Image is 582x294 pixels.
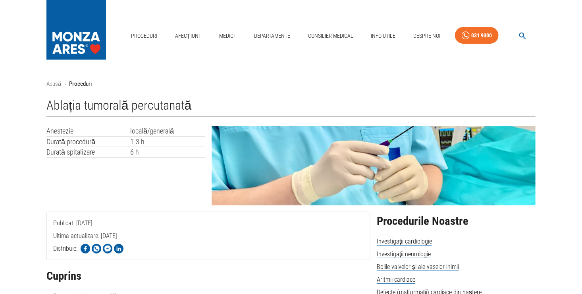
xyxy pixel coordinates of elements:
td: locală/generală [130,126,205,136]
span: Investigații cardiologie [377,238,432,246]
td: 6 h [130,147,205,158]
a: Consilier Medical [305,28,357,44]
img: Share on Facebook [81,244,90,253]
a: Acasă [46,80,61,87]
a: Departamente [251,28,293,44]
span: Bolile valvelor și ale vaselor inimii [377,263,459,271]
span: Aritmii cardiace [377,276,415,284]
img: Share on Facebook Messenger [103,244,112,253]
img: Share on WhatsApp [92,244,101,253]
nav: breadcrumb [46,79,536,89]
li: › [64,79,66,89]
td: Durată procedură [46,136,130,147]
td: Anestezie [46,126,130,136]
h2: Procedurile Noastre [377,215,536,228]
h2: Cuprins [46,270,370,282]
img: Share on LinkedIn [114,244,123,253]
a: Proceduri [128,28,160,44]
td: Durată spitalizare [46,147,130,158]
div: 031 9300 [471,31,492,41]
h1: Ablația tumorală percutanată [46,98,536,116]
span: Ultima actualizare: [DATE] [53,232,117,271]
a: Medici [214,28,239,44]
td: 1-3 h [130,136,205,147]
p: Proceduri [69,79,92,89]
a: Afecțiuni [172,28,203,44]
a: 031 9300 [455,27,499,44]
a: Despre Noi [410,28,443,44]
p: Distribuie: [53,244,77,253]
span: Investigații neurologie [377,250,431,258]
a: Info Utile [368,28,399,44]
img: Ablația tumorală percutanată | MONZA ARES [212,126,536,205]
span: Publicat: [DATE] [53,219,93,259]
